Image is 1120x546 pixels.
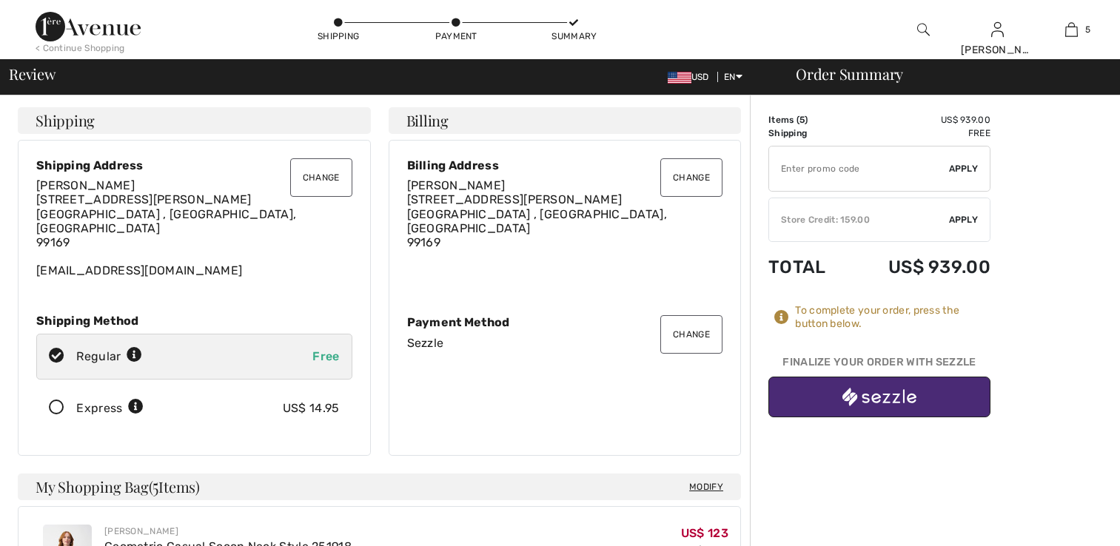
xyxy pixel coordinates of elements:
span: Modify [689,479,723,494]
div: [PERSON_NAME] [961,42,1033,58]
div: Shipping [316,30,361,43]
div: Shipping Address [36,158,352,172]
div: [EMAIL_ADDRESS][DOMAIN_NAME] [36,178,352,277]
td: Total [768,242,848,292]
img: sezzle_white.svg [842,388,916,406]
img: US Dollar [668,72,691,84]
div: Finalize Your Order with Sezzle [768,354,990,377]
div: Payment [434,30,478,43]
h4: My Shopping Bag [18,473,741,500]
span: ( Items) [149,476,200,496]
a: Sign In [991,22,1004,36]
img: My Bag [1065,21,1078,38]
input: Promo code [769,146,949,191]
td: US$ 939.00 [848,113,990,127]
div: Regular [76,348,142,365]
span: 5 [152,476,158,495]
span: US$ 123 [681,526,728,540]
span: [STREET_ADDRESS][PERSON_NAME] [GEOGRAPHIC_DATA] , [GEOGRAPHIC_DATA], [GEOGRAPHIC_DATA] 99169 [407,192,667,249]
span: Shipping [36,113,95,128]
div: [PERSON_NAME] [104,525,352,538]
span: [STREET_ADDRESS][PERSON_NAME] [GEOGRAPHIC_DATA] , [GEOGRAPHIC_DATA], [GEOGRAPHIC_DATA] 99169 [36,192,296,249]
div: < Continue Shopping [36,41,125,55]
div: Payment Method [407,315,723,329]
img: search the website [917,21,930,38]
div: Store Credit: 159.00 [769,213,949,226]
div: Order Summary [778,67,1111,81]
span: 5 [1085,23,1090,36]
div: Express [76,400,144,417]
span: EN [724,72,742,82]
span: Free [312,349,339,363]
div: Billing Address [407,158,723,172]
button: Change [660,158,722,197]
span: 5 [799,115,805,125]
span: Billing [406,113,449,128]
td: US$ 939.00 [848,242,990,292]
span: [PERSON_NAME] [36,178,135,192]
span: Apply [949,213,979,226]
img: 1ère Avenue [36,12,141,41]
span: Apply [949,162,979,175]
button: Change [660,315,722,354]
span: [PERSON_NAME] [407,178,506,192]
div: US$ 14.95 [283,400,340,417]
div: Shipping Method [36,314,352,328]
div: To complete your order, press the button below. [795,304,990,331]
div: Summary [551,30,596,43]
td: Shipping [768,127,848,140]
button: Change [290,158,352,197]
img: My Info [991,21,1004,38]
td: Items ( ) [768,113,848,127]
span: USD [668,72,715,82]
div: Sezzle [407,336,723,350]
td: Free [848,127,990,140]
a: 5 [1035,21,1107,38]
span: Review [9,67,56,81]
